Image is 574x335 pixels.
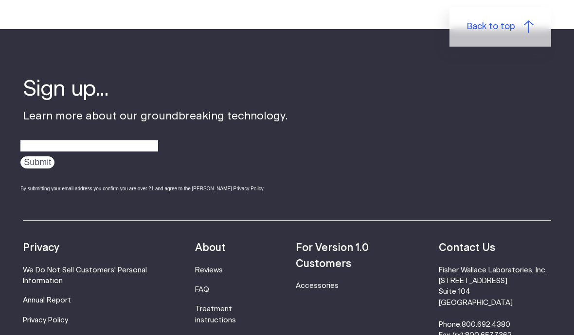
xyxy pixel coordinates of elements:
[23,75,288,104] h4: Sign up...
[195,286,209,293] a: FAQ
[195,243,226,253] strong: About
[439,243,495,253] strong: Contact Us
[467,20,515,33] span: Back to top
[23,297,71,304] a: Annual Report
[195,305,236,323] a: Treatment instructions
[23,317,68,324] a: Privacy Policy
[23,267,147,285] a: We Do Not Sell Customers' Personal Information
[20,185,288,192] div: By submitting your email address you confirm you are over 21 and agree to the [PERSON_NAME] Priva...
[462,321,510,328] a: 800.692.4380
[296,282,339,289] a: Accessories
[296,243,369,268] strong: For Version 1.0 Customers
[23,75,288,201] div: Learn more about our groundbreaking technology.
[20,156,54,168] input: Submit
[23,243,59,253] strong: Privacy
[195,267,223,274] a: Reviews
[449,7,551,47] a: Back to top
